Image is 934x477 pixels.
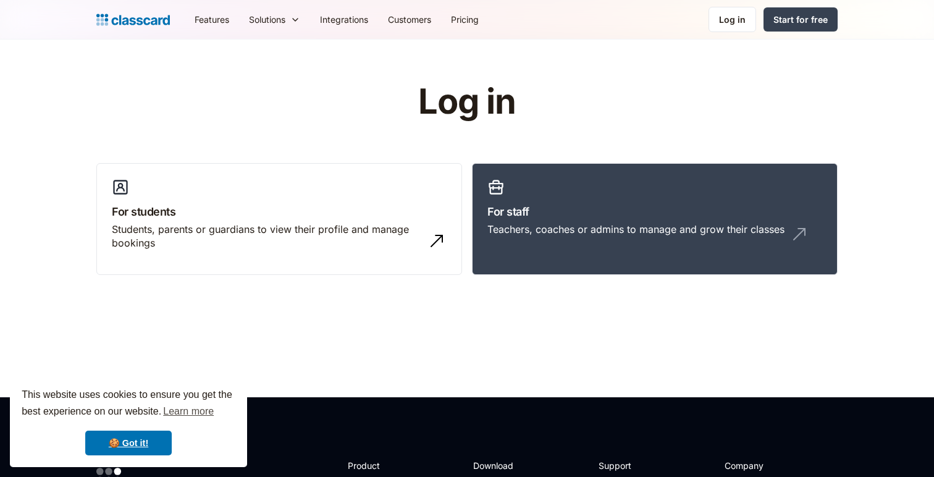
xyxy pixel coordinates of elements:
h3: For students [112,203,447,220]
h2: Product [348,459,414,472]
a: Integrations [310,6,378,33]
a: learn more about cookies [161,402,216,421]
div: Students, parents or guardians to view their profile and manage bookings [112,222,422,250]
div: cookieconsent [10,376,247,467]
a: Customers [378,6,441,33]
span: This website uses cookies to ensure you get the best experience on our website. [22,387,235,421]
a: Log in [709,7,756,32]
a: Start for free [764,7,838,32]
a: dismiss cookie message [85,431,172,455]
div: Teachers, coaches or admins to manage and grow their classes [487,222,785,236]
div: Start for free [773,13,828,26]
a: Pricing [441,6,489,33]
a: For studentsStudents, parents or guardians to view their profile and manage bookings [96,163,462,276]
a: For staffTeachers, coaches or admins to manage and grow their classes [472,163,838,276]
h2: Download [473,459,524,472]
div: Log in [719,13,746,26]
a: Features [185,6,239,33]
h2: Company [725,459,807,472]
h3: For staff [487,203,822,220]
h1: Log in [271,83,663,121]
div: Solutions [239,6,310,33]
a: home [96,11,170,28]
h2: Support [599,459,649,472]
div: Solutions [249,13,285,26]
